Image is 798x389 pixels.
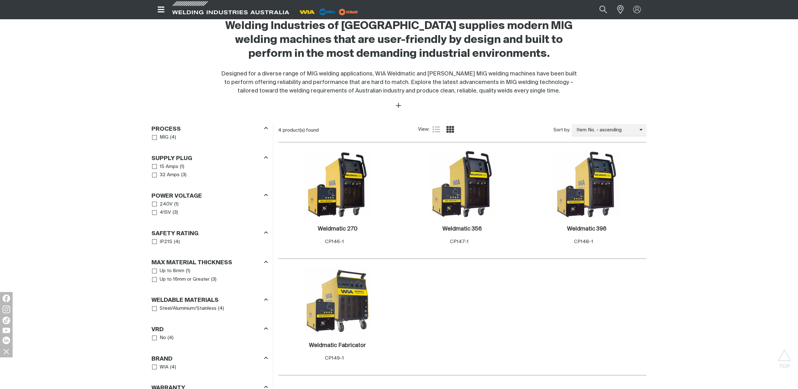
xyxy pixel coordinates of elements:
[593,3,614,17] button: Search products
[170,364,176,371] span: ( 4 )
[173,209,178,216] span: ( 3 )
[221,19,577,61] h2: Welding Industries of [GEOGRAPHIC_DATA] supplies modern MIG welding machines that are user-friend...
[152,193,202,200] h3: Power Voltage
[3,295,10,302] img: Facebook
[174,201,179,208] span: ( 1 )
[278,122,647,138] section: Product list controls
[584,3,614,17] input: Product name or item number...
[152,334,166,342] a: No
[1,346,12,357] img: hide socials
[309,342,366,349] a: Weldmatic Fabricator
[160,305,216,312] span: Steel/Aluminium/Stainless
[152,126,181,133] h3: Process
[152,208,171,217] a: 415V
[325,356,344,361] span: CP149-1
[572,127,640,134] span: Item No. - ascending
[152,356,173,363] h3: Brand
[574,239,594,244] span: CP148-1
[160,238,172,246] span: IP21S
[152,155,192,162] h3: Supply Plug
[152,238,268,246] ul: Safety Rating
[152,230,199,237] h3: Safety Rating
[318,225,358,233] a: Weldmatic 270
[152,326,164,333] h3: VRD
[152,163,268,179] ul: Supply Plug
[152,154,268,162] div: Supply Plug
[152,297,219,304] h3: Weldable Materials
[152,267,268,284] ul: Max Material Thickness
[433,126,440,133] a: List view
[152,191,268,200] div: Power Voltage
[442,225,482,233] a: Weldmatic 356
[3,337,10,344] img: LinkedIn
[318,226,358,232] h2: Weldmatic 270
[152,229,268,237] div: Safety Rating
[152,304,217,313] a: Steel/Aluminium/Stainless
[181,171,186,179] span: ( 3 )
[160,267,184,275] span: Up to 8mm
[180,163,184,171] span: ( 1 )
[567,226,606,232] h2: Weldmatic 396
[777,350,792,364] button: Scroll to top
[309,343,366,348] h2: Weldmatic Fabricator
[553,151,621,218] img: Weldmatic 396
[442,226,482,232] h2: Weldmatic 356
[152,200,268,217] ul: Power Voltage
[278,127,418,134] div: 4
[429,151,496,218] img: Weldmatic 356
[160,171,180,179] span: 32 Amps
[218,305,224,312] span: ( 4 )
[450,239,469,244] span: CP147-1
[152,354,268,363] div: Brand
[211,276,216,283] span: ( 3 )
[152,304,268,313] ul: Weldable Materials
[160,163,178,171] span: 15 Amps
[567,225,606,233] a: Weldmatic 396
[168,334,174,342] span: ( 4 )
[152,258,268,267] div: Max Material Thickness
[160,134,168,141] span: MIG
[283,128,319,133] span: product(s) found
[304,267,371,335] img: Weldmatic Fabricator
[174,238,180,246] span: ( 4 )
[325,239,344,244] span: CP146-1
[152,238,173,246] a: IP21S
[160,209,171,216] span: 415V
[304,151,371,218] img: Weldmatic 270
[152,334,268,342] ul: VRD
[152,171,180,179] a: 32 Amps
[418,126,429,133] span: View:
[152,275,210,284] a: Up to 16mm or Greater
[152,163,179,171] a: 15 Amps
[152,133,169,142] a: MIG
[152,296,268,304] div: Weldable Materials
[170,134,176,141] span: ( 4 )
[221,71,577,94] span: Designed for a diverse range of MIG welding applications, WIA Weldmatic and [PERSON_NAME] MIG wel...
[337,9,360,14] a: miller
[186,267,190,275] span: ( 1 )
[152,325,268,333] div: VRD
[152,363,268,372] ul: Brand
[160,201,173,208] span: 240V
[160,364,168,371] span: WIA
[152,124,268,133] div: Process
[3,306,10,313] img: Instagram
[3,328,10,333] img: YouTube
[152,363,169,372] a: WIA
[152,259,233,266] h3: Max Material Thickness
[337,7,360,17] img: miller
[152,133,268,142] ul: Process
[160,334,166,342] span: No
[160,276,210,283] span: Up to 16mm or Greater
[152,200,173,209] a: 240V
[3,317,10,324] img: TikTok
[152,267,185,275] a: Up to 8mm
[553,127,570,134] span: Sort by:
